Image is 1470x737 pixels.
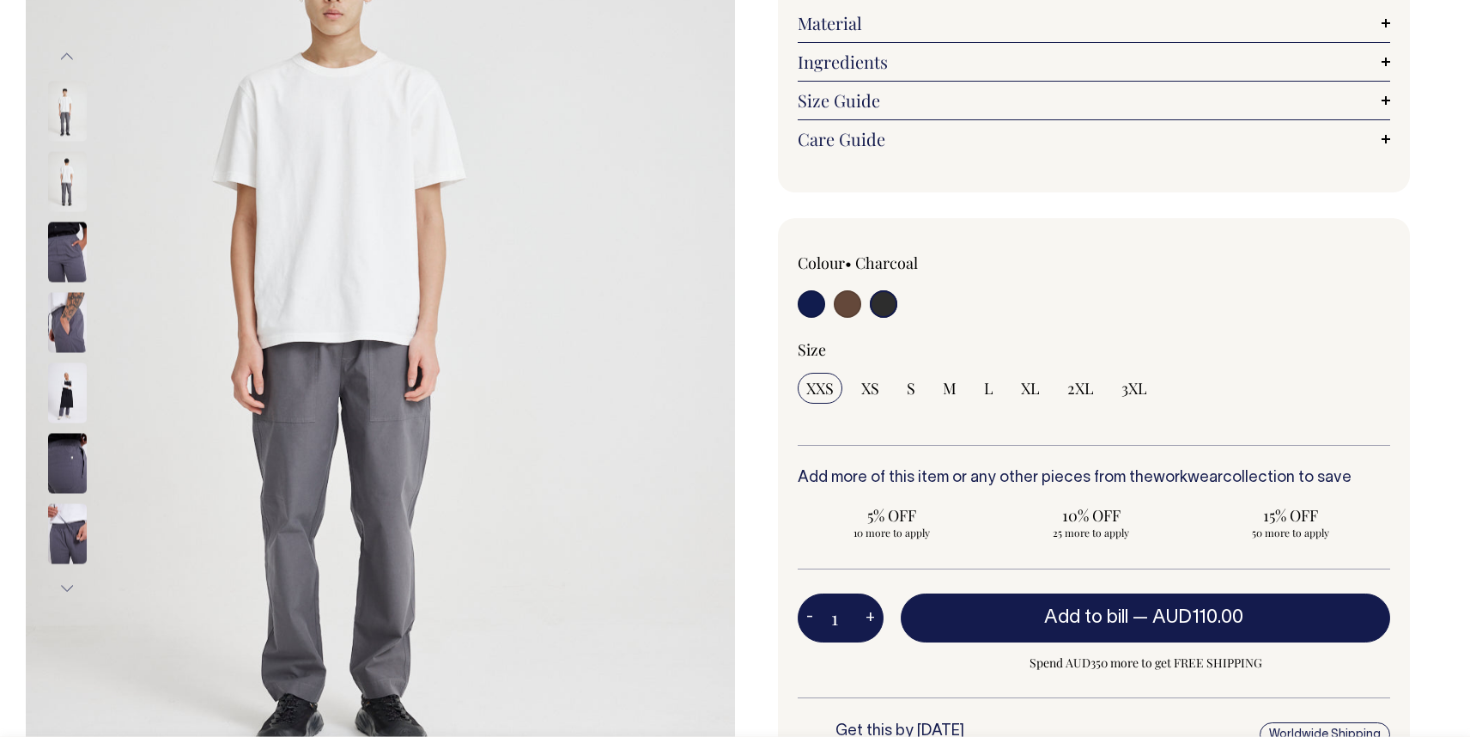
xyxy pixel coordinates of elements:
[54,38,80,76] button: Previous
[1012,373,1048,404] input: XL
[1005,526,1177,539] span: 25 more to apply
[806,526,978,539] span: 10 more to apply
[1005,505,1177,526] span: 10% OFF
[1205,505,1376,526] span: 15% OFF
[975,373,1002,404] input: L
[48,433,87,493] img: charcoal
[907,378,915,399] span: S
[1205,526,1376,539] span: 50 more to apply
[898,373,924,404] input: S
[798,52,1390,72] a: Ingredients
[1152,609,1243,626] span: AUD110.00
[798,470,1390,487] h6: Add more of this item or any other pieces from the collection to save
[1113,373,1156,404] input: 3XL
[798,13,1390,33] a: Material
[934,373,965,404] input: M
[901,594,1390,642] button: Add to bill —AUD110.00
[798,90,1390,111] a: Size Guide
[54,569,80,607] button: Next
[806,505,978,526] span: 5% OFF
[48,151,87,211] img: charcoal
[1067,378,1094,399] span: 2XL
[984,378,993,399] span: L
[1196,500,1385,545] input: 15% OFF 50 more to apply
[798,129,1390,149] a: Care Guide
[1153,471,1223,485] a: workwear
[1021,378,1040,399] span: XL
[798,253,1035,273] div: Colour
[901,653,1390,673] span: Spend AUD350 more to get FREE SHIPPING
[48,222,87,282] img: charcoal
[798,339,1390,360] div: Size
[853,373,888,404] input: XS
[943,378,957,399] span: M
[48,292,87,352] img: charcoal
[997,500,1186,545] input: 10% OFF 25 more to apply
[1133,609,1248,626] span: —
[857,601,884,636] button: +
[1059,373,1102,404] input: 2XL
[806,378,834,399] span: XXS
[1121,378,1147,399] span: 3XL
[855,253,918,273] label: Charcoal
[48,503,87,563] img: charcoal
[48,362,87,423] img: charcoal
[845,253,852,273] span: •
[798,500,987,545] input: 5% OFF 10 more to apply
[1044,609,1128,626] span: Add to bill
[798,601,822,636] button: -
[798,373,842,404] input: XXS
[48,81,87,141] img: charcoal
[861,378,879,399] span: XS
